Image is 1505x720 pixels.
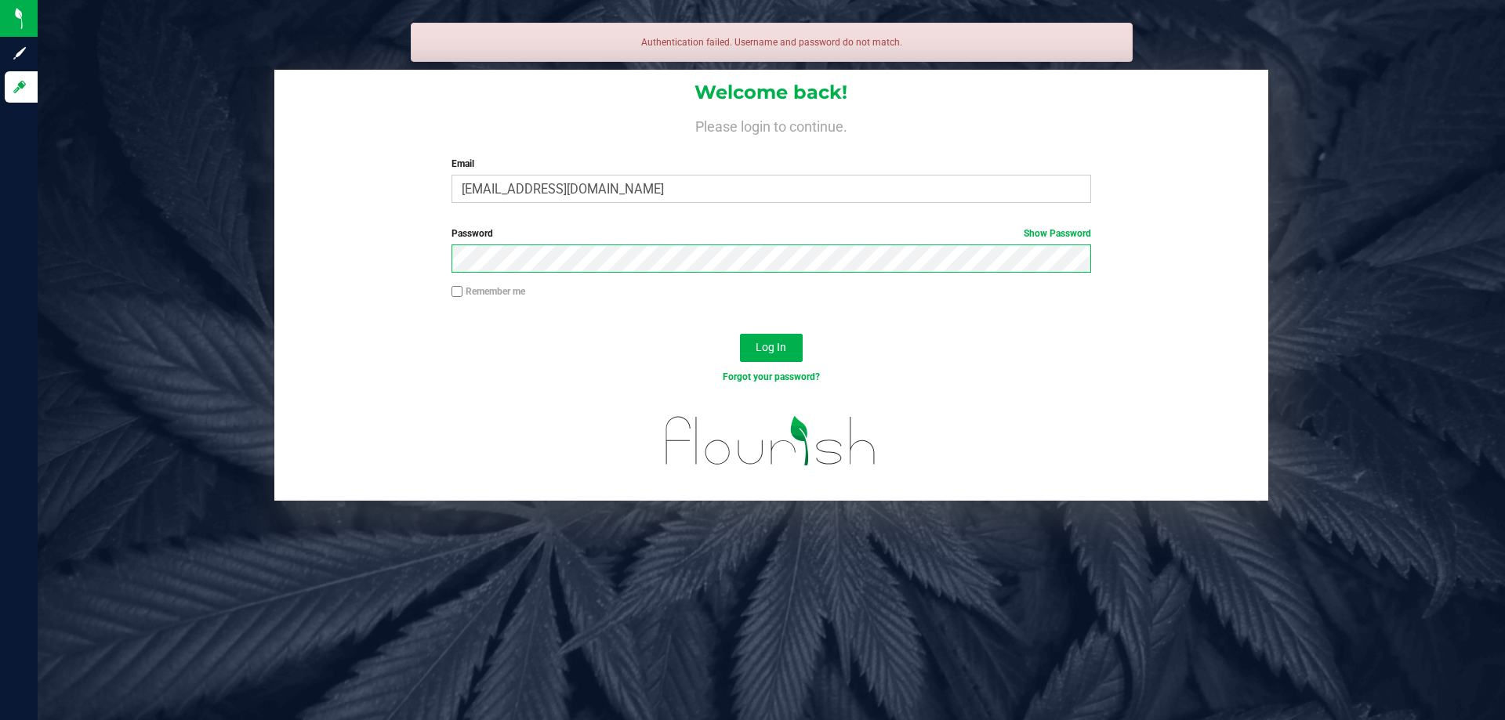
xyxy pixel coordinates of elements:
span: Log In [756,341,786,353]
h1: Welcome back! [274,82,1268,103]
img: flourish_logo.svg [647,401,895,481]
a: Forgot your password? [723,371,820,382]
h4: Please login to continue. [274,116,1268,135]
button: Log In [740,334,803,362]
label: Email [451,157,1090,171]
inline-svg: Log in [12,79,27,95]
input: Remember me [451,286,462,297]
a: Show Password [1024,228,1091,239]
span: Password [451,228,493,239]
div: Authentication failed. Username and password do not match. [411,23,1133,62]
inline-svg: Sign up [12,45,27,61]
label: Remember me [451,284,525,298]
